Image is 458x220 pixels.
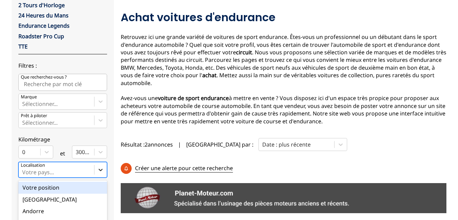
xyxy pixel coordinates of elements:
[21,162,45,168] p: Localisation
[22,120,24,126] input: Prêt à piloterSélectionner...
[121,11,447,24] h2: Achat voitures d'endurance
[178,141,181,148] span: |
[18,22,70,29] a: Endurance Legends
[186,141,253,148] p: [GEOGRAPHIC_DATA] par :
[18,136,107,143] p: Kilométrage
[202,71,217,79] strong: achat
[18,74,107,91] input: Que recherchez-vous ?
[121,33,447,125] p: Retrouvez ici une grande variété de voitures de sport endurance. Êtes-vous un professionnel ou un...
[22,101,24,107] input: MarqueSélectionner...
[18,32,64,40] a: Roadster Pro Cup
[18,12,69,19] a: 24 Heures du Mans
[21,113,47,119] p: Prêt à piloter
[236,49,252,56] strong: circuit
[76,149,77,155] input: 300000
[22,149,24,155] input: 0
[60,150,65,157] p: et
[18,43,28,50] a: TTE
[18,205,107,217] div: Andorre
[18,194,107,205] div: [GEOGRAPHIC_DATA]
[158,94,229,102] strong: voiture de sport endurance
[18,62,107,69] p: Filtres :
[135,164,233,172] p: Créer une alerte pour cette recherche
[22,169,24,175] input: Votre pays...Votre position[GEOGRAPHIC_DATA]Andorre[GEOGRAPHIC_DATA][GEOGRAPHIC_DATA]
[21,74,67,80] p: Que recherchez-vous ?
[18,182,107,193] div: Votre position
[21,94,37,100] p: Marque
[121,141,173,148] span: Résultat : 2 annonces
[18,1,65,9] a: 2 Tours d'Horloge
